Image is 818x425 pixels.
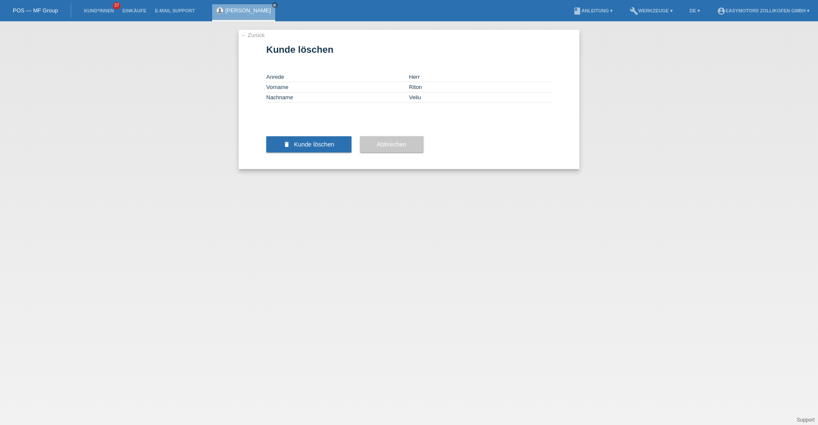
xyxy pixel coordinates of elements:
[80,8,118,13] a: Kund*innen
[118,8,150,13] a: Einkäufe
[241,32,265,38] a: ← Zurück
[686,8,704,13] a: DE ▾
[797,417,815,423] a: Support
[409,72,552,82] td: Herr
[266,82,409,92] td: Vorname
[409,92,552,103] td: Veliu
[409,82,552,92] td: Riton
[266,92,409,103] td: Nachname
[113,2,121,9] span: 37
[151,8,199,13] a: E-Mail Support
[377,141,406,148] span: Abbrechen
[573,7,582,15] i: book
[13,7,58,14] a: POS — MF Group
[283,141,290,148] i: delete
[713,8,814,13] a: account_circleEasymotors Zollikofen GmbH ▾
[630,7,638,15] i: build
[273,3,277,7] i: close
[225,7,271,14] a: [PERSON_NAME]
[360,136,423,152] button: Abbrechen
[625,8,677,13] a: buildWerkzeuge ▾
[717,7,726,15] i: account_circle
[266,136,351,152] button: delete Kunde löschen
[266,72,409,82] td: Anrede
[569,8,617,13] a: bookAnleitung ▾
[266,44,552,55] h1: Kunde löschen
[294,141,334,148] span: Kunde löschen
[272,2,278,8] a: close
